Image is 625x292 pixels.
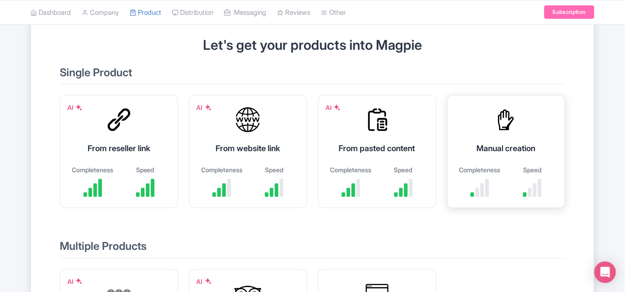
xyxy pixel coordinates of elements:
div: Completeness [329,165,373,174]
div: AI [197,103,212,112]
img: AI Symbol [75,104,83,111]
img: AI Symbol [205,278,212,285]
div: Speed [382,165,425,174]
div: Speed [252,165,296,174]
img: AI Symbol [205,104,212,111]
a: Manual creation Completeness Speed [447,95,566,219]
img: AI Symbol [334,104,341,111]
div: From pasted content [329,142,425,154]
div: AI [67,277,83,286]
h1: Let's get your products into Magpie [60,38,565,52]
div: From reseller link [71,142,167,154]
div: From website link [200,142,296,154]
a: Subscription [544,5,594,19]
div: Manual creation [458,142,555,154]
div: Completeness [71,165,114,174]
img: AI Symbol [75,278,83,285]
h2: Single Product [60,67,565,84]
div: AI [197,277,212,286]
div: AI [326,103,341,112]
div: Completeness [458,165,502,174]
div: Speed [511,165,554,174]
div: AI [67,103,83,112]
div: Speed [123,165,167,174]
div: Completeness [200,165,244,174]
div: Open Intercom Messenger [594,261,616,283]
h2: Multiple Products [60,240,565,258]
